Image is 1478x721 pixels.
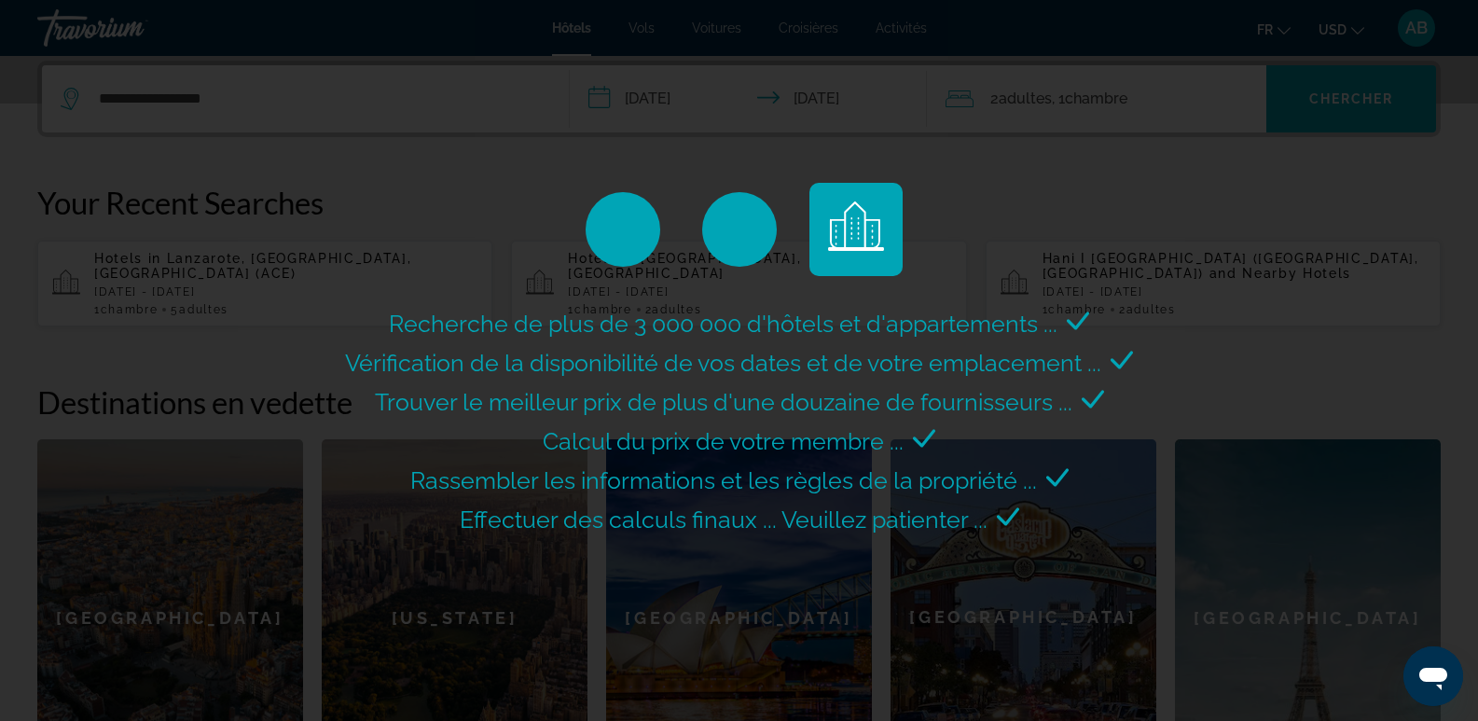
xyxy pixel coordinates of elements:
iframe: Bouton de lancement de la fenêtre de messagerie [1403,646,1463,706]
span: Rassembler les informations et les règles de la propriété ... [410,466,1037,494]
span: Recherche de plus de 3 000 000 d'hôtels et d'appartements ... [389,310,1057,338]
span: Calcul du prix de votre membre ... [543,427,904,455]
span: Effectuer des calculs finaux ... Veuillez patienter ... [460,506,988,534]
span: Vérification de la disponibilité de vos dates et de votre emplacement ... [345,349,1101,377]
span: Trouver le meilleur prix de plus d'une douzaine de fournisseurs ... [375,388,1072,416]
